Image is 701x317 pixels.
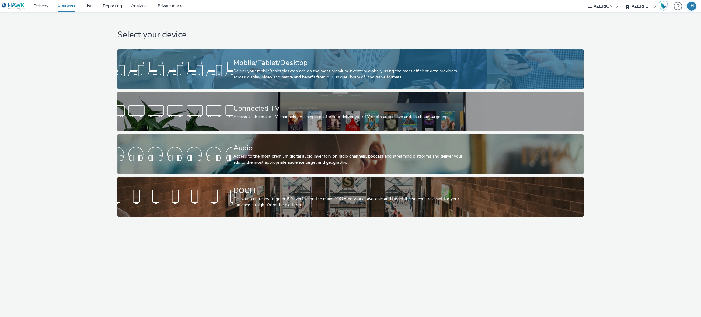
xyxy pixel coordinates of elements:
div: Mobile/Tablet/Desktop [233,57,465,68]
div: Connected TV [233,103,465,114]
a: AudioAccess to the most premium digital audio inventory on radio channels, podcast and streaming ... [117,134,583,174]
div: Deliver your mobile/tablet/desktop ads on the most premium inventory globally using the most effi... [233,68,465,81]
div: IH [689,2,694,11]
div: DOOH [233,185,465,196]
div: Get your ads ready to go out! Advertise on the main DOOH networks available and target the screen... [233,196,465,208]
a: Connected TVAccess all the major TV channels on a single platform to deliver your TV spots across... [117,92,583,131]
h1: Select your device [117,29,583,41]
div: Access all the major TV channels on a single platform to deliver your TV spots across live and ca... [233,114,465,120]
div: Audio [233,143,465,153]
a: Mobile/Tablet/DesktopDeliver your mobile/tablet/desktop ads on the most premium inventory globall... [117,49,583,89]
a: DOOHGet your ads ready to go out! Advertise on the main DOOH networks available and target the sc... [117,177,583,217]
img: Hawk Academy [659,1,668,11]
img: undefined Logo [2,2,25,10]
a: Hawk Academy [659,1,671,11]
div: Access to the most premium digital audio inventory on radio channels, podcast and streaming platf... [233,153,465,166]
